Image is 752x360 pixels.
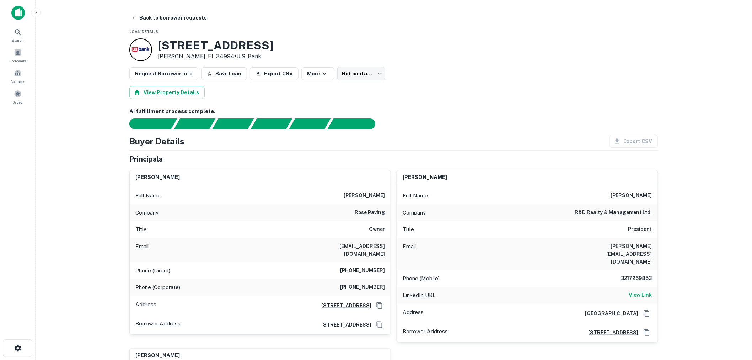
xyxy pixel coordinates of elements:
p: Phone (Direct) [135,266,170,275]
h6: [PERSON_NAME] [135,351,180,360]
a: [STREET_ADDRESS] [316,302,371,309]
p: Email [135,242,149,258]
button: Copy Address [641,308,652,319]
p: Full Name [135,191,161,200]
h6: President [628,225,652,234]
h3: [STREET_ADDRESS] [158,39,273,52]
a: [STREET_ADDRESS] [583,329,639,337]
p: Company [403,208,426,217]
div: Principals found, AI now looking for contact information... [251,118,292,129]
h6: AI fulfillment process complete. [129,107,658,116]
button: View Property Details [129,86,205,99]
p: LinkedIn URL [403,291,436,300]
button: Copy Address [374,300,385,311]
h6: [EMAIL_ADDRESS][DOMAIN_NAME] [300,242,385,258]
p: Borrower Address [403,327,448,338]
div: Sending borrower request to AI... [121,118,174,129]
a: Search [2,25,33,44]
h6: Owner [369,225,385,234]
h6: r&d realty & management ltd. [575,208,652,217]
button: Save Loan [201,67,247,80]
p: Address [135,300,156,311]
h6: [PHONE_NUMBER] [340,283,385,292]
p: Full Name [403,191,428,200]
button: Copy Address [641,327,652,338]
span: Contacts [11,79,25,84]
button: Request Borrower Info [129,67,198,80]
p: [PERSON_NAME], FL 34994 • [158,52,273,61]
div: AI fulfillment process complete. [328,118,384,129]
h6: [GEOGRAPHIC_DATA] [580,309,639,317]
button: More [301,67,334,80]
p: Email [403,242,416,266]
a: [STREET_ADDRESS] [316,321,371,329]
h6: rose paving [355,208,385,217]
h6: [PERSON_NAME] [403,173,447,181]
h4: Buyer Details [129,135,184,148]
a: Contacts [2,67,33,86]
a: Borrowers [2,46,33,65]
a: Saved [2,87,33,106]
div: Documents found, AI parsing details... [212,118,254,129]
h6: [PERSON_NAME][EMAIL_ADDRESS][DOMAIN_NAME] [567,242,652,266]
div: Not contacted [337,67,385,80]
h6: [PERSON_NAME] [611,191,652,200]
p: Title [403,225,414,234]
span: Search [12,37,24,43]
p: Title [135,225,147,234]
iframe: Chat Widget [716,303,752,337]
p: Phone (Corporate) [135,283,180,292]
a: U.s. Bank [236,53,261,60]
h6: [PHONE_NUMBER] [340,266,385,275]
span: Borrowers [9,58,26,64]
p: Company [135,208,159,217]
h6: [PERSON_NAME] [135,173,180,181]
h6: [PERSON_NAME] [344,191,385,200]
span: Loan Details [129,30,158,34]
div: Your request is received and processing... [174,118,215,129]
div: Principals found, still searching for contact information. This may take time... [289,118,331,129]
img: capitalize-icon.png [11,6,25,20]
h5: Principals [129,154,163,164]
p: Phone (Mobile) [403,274,440,283]
button: Copy Address [374,319,385,330]
a: View Link [629,291,652,300]
h6: 3217269853 [609,274,652,283]
button: Export CSV [250,67,299,80]
h6: View Link [629,291,652,299]
button: Back to borrower requests [128,11,210,24]
span: Saved [13,99,23,105]
p: Borrower Address [135,319,181,330]
p: Address [403,308,424,319]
